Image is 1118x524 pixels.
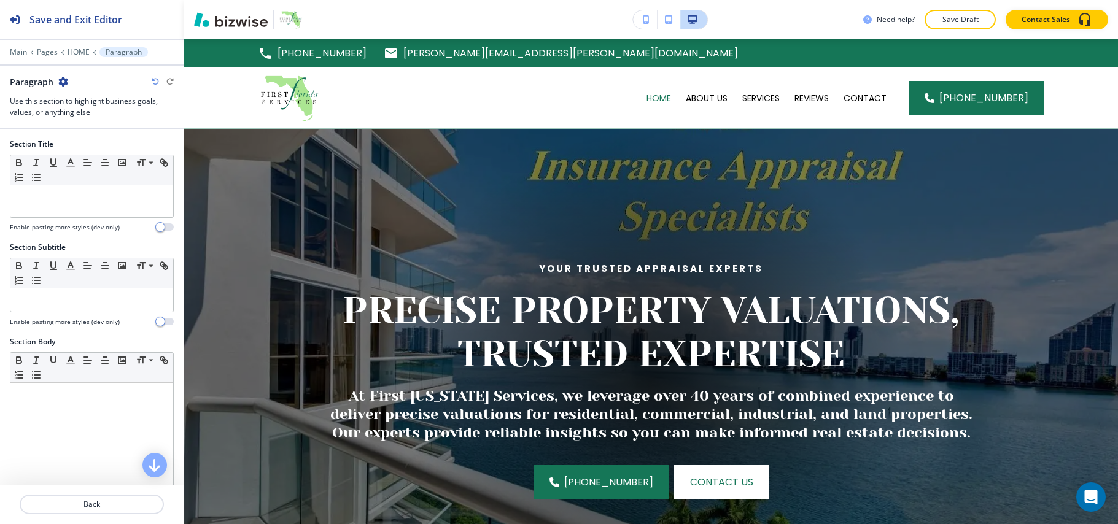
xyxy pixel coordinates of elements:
[1022,14,1070,25] p: Contact Sales
[328,387,974,442] p: At First [US_STATE] Services, we leverage over 40 years of combined experience to deliver precise...
[10,336,55,347] h2: Section Body
[384,44,738,63] a: [PERSON_NAME][EMAIL_ADDRESS][PERSON_NAME][DOMAIN_NAME]
[278,44,367,63] p: [PHONE_NUMBER]
[194,12,268,27] img: Bizwise Logo
[10,75,53,88] h2: Paragraph
[10,317,120,326] h4: Enable pasting more styles (dev only)
[29,12,122,27] h2: Save and Exit Editor
[99,47,148,57] button: Paragraph
[68,48,90,56] button: HOME
[328,261,974,276] p: Your Trusted Appraisal Experts
[925,10,996,29] button: Save Draft
[877,14,915,25] h3: Need help?
[10,48,27,56] button: Main
[279,10,303,29] img: Your Logo
[10,96,174,118] h3: Use this section to highlight business goals, values, or anything else
[742,92,780,104] p: SERVICES
[258,72,320,123] img: First Florida Services
[37,48,58,56] button: Pages
[794,92,829,104] p: REVIEWS
[20,495,164,514] button: Back
[10,223,120,232] h4: Enable pasting more styles (dev only)
[403,44,738,63] p: [PERSON_NAME][EMAIL_ADDRESS][PERSON_NAME][DOMAIN_NAME]
[258,44,367,63] a: [PHONE_NUMBER]
[564,475,653,490] span: [PHONE_NUMBER]
[106,48,142,56] p: Paragraph
[10,139,53,150] h2: Section Title
[939,91,1028,106] span: [PHONE_NUMBER]
[686,92,728,104] p: ABOUT US
[674,465,769,499] button: CONTACT US
[1006,10,1108,29] button: Contact Sales
[909,81,1044,115] a: [PHONE_NUMBER]
[844,92,887,104] p: CONTACT
[646,92,671,104] p: HOME
[1076,482,1106,512] div: Open Intercom Messenger
[328,288,974,376] p: PRECISE PROPERTY VALUATIONS, TRUSTED EXPERTISE
[21,499,163,510] p: Back
[690,475,753,490] span: CONTACT US
[941,14,980,25] p: Save Draft
[10,242,66,253] h2: Section Subtitle
[534,465,669,499] a: [PHONE_NUMBER]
